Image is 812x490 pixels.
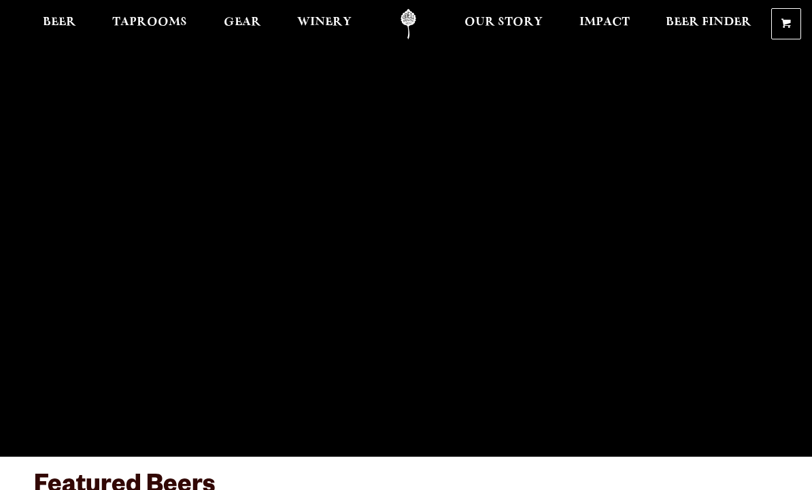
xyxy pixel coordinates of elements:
[383,9,434,39] a: Odell Home
[297,17,352,28] span: Winery
[112,17,187,28] span: Taprooms
[456,9,552,39] a: Our Story
[215,9,270,39] a: Gear
[224,17,261,28] span: Gear
[666,17,751,28] span: Beer Finder
[103,9,196,39] a: Taprooms
[288,9,360,39] a: Winery
[34,9,85,39] a: Beer
[43,17,76,28] span: Beer
[571,9,639,39] a: Impact
[657,9,760,39] a: Beer Finder
[464,17,543,28] span: Our Story
[579,17,630,28] span: Impact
